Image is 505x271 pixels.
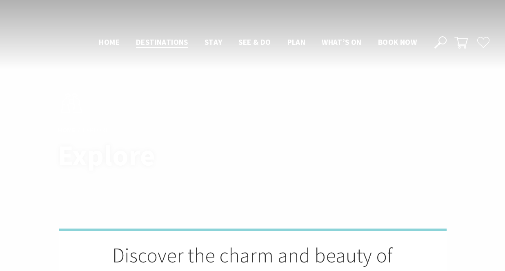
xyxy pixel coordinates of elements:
span: Plan [287,37,306,47]
a: Home [58,126,76,135]
span: Destinations [136,37,188,47]
span: Stay [205,37,222,47]
nav: Main Menu [91,36,425,49]
span: Home [99,37,120,47]
span: See & Do [238,37,271,47]
li: Explore [82,125,109,135]
h1: Explore [58,140,289,171]
span: Book now [378,37,417,47]
span: What’s On [322,37,362,47]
